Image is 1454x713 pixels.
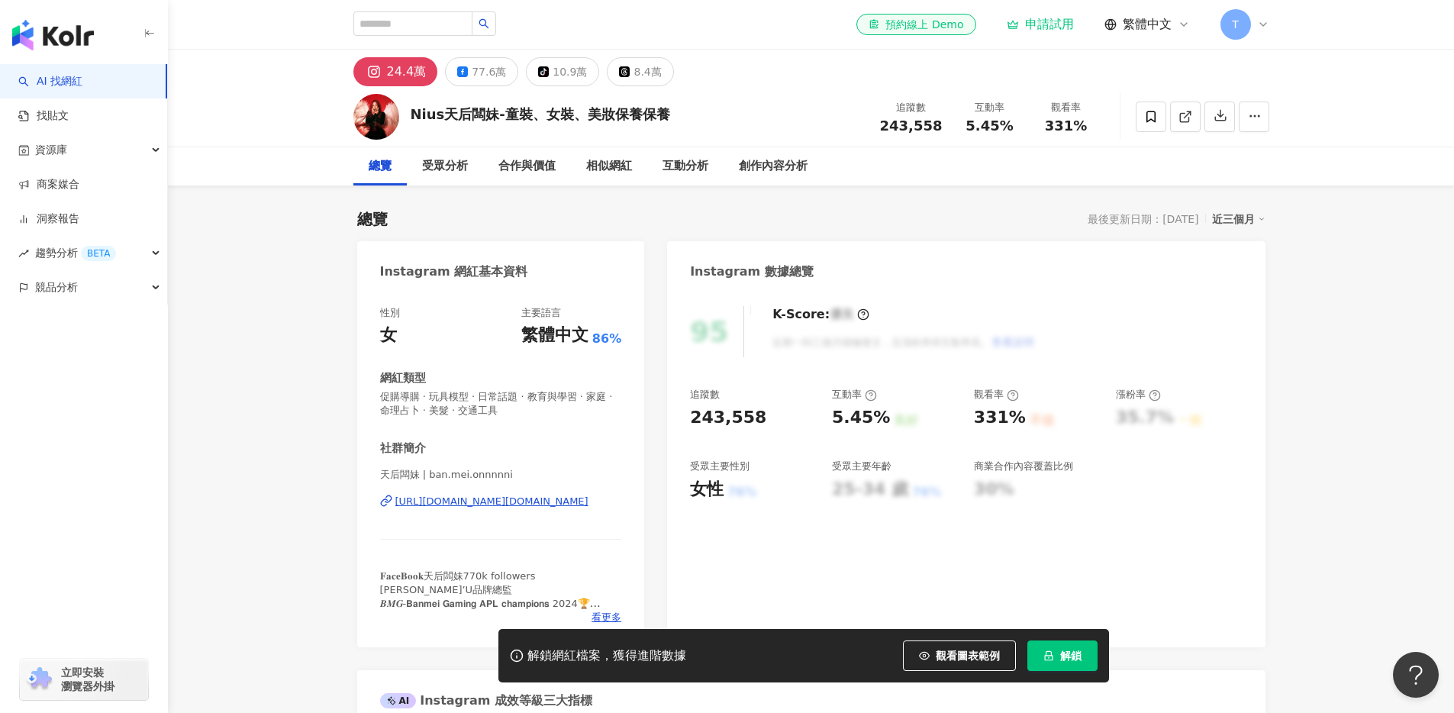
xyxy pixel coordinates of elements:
span: 繁體中文 [1123,16,1172,33]
span: 331% [1045,118,1088,134]
div: 相似網紅 [586,157,632,176]
div: K-Score : [772,306,869,323]
div: 互動分析 [663,157,708,176]
div: 最後更新日期：[DATE] [1088,213,1198,225]
div: 觀看率 [1037,100,1095,115]
span: 𝐅𝐚𝐜𝐞𝐁𝐨𝐨𝐤天后闆妹770k followers [PERSON_NAME]’U品牌總監 𝑩𝑴𝑮-𝗕𝗮𝗻𝗺𝗲𝗶 𝗚𝗮𝗺𝗶𝗻𝗴 𝗔𝗣𝗟 𝗰𝗵𝗮𝗺𝗽𝗶𝗼𝗻𝘀 2024🏆 📍天后闆妹官方LINE↙️ [380,570,601,624]
button: 10.9萬 [526,57,599,86]
span: rise [18,248,29,259]
div: Nius天后闆妹-童裝、女裝、美妝保養保養 [411,105,670,124]
button: 8.4萬 [607,57,673,86]
div: 77.6萬 [472,61,506,82]
img: chrome extension [24,667,54,692]
div: 解鎖網紅檔案，獲得進階數據 [527,648,686,664]
div: 追蹤數 [690,388,720,402]
div: 繁體中文 [521,324,588,347]
span: 天后闆妹 | ban.mei.onnnnni [380,468,622,482]
div: BETA [81,246,116,261]
div: Instagram 成效等級三大指標 [380,692,592,709]
span: 解鎖 [1060,650,1082,662]
span: 觀看圖表範例 [936,650,1000,662]
div: 觀看率 [974,388,1019,402]
div: 漲粉率 [1116,388,1161,402]
a: 找貼文 [18,108,69,124]
span: 243,558 [880,118,943,134]
div: [URL][DOMAIN_NAME][DOMAIN_NAME] [395,495,588,508]
span: 5.45% [966,118,1013,134]
div: 243,558 [690,406,766,430]
span: 看更多 [592,611,621,624]
div: 網紅類型 [380,370,426,386]
a: 洞察報告 [18,211,79,227]
a: 預約線上 Demo [856,14,975,35]
div: 互動率 [832,388,877,402]
div: AI [380,693,417,708]
a: chrome extension立即安裝 瀏覽器外掛 [20,659,148,700]
img: KOL Avatar [353,94,399,140]
button: 觀看圖表範例 [903,640,1016,671]
div: 331% [974,406,1026,430]
div: 5.45% [832,406,890,430]
div: 追蹤數 [880,100,943,115]
span: T [1232,16,1239,33]
div: 總覽 [357,208,388,230]
div: 24.4萬 [387,61,427,82]
a: 商案媒合 [18,177,79,192]
div: 10.9萬 [553,61,587,82]
a: [URL][DOMAIN_NAME][DOMAIN_NAME] [380,495,622,508]
div: 受眾主要性別 [690,460,750,473]
div: 互動率 [961,100,1019,115]
div: Instagram 數據總覽 [690,263,814,280]
div: 性別 [380,306,400,320]
span: 促購導購 · 玩具模型 · 日常話題 · 教育與學習 · 家庭 · 命理占卜 · 美髮 · 交通工具 [380,390,622,418]
span: 趨勢分析 [35,236,116,270]
div: 8.4萬 [634,61,661,82]
div: 主要語言 [521,306,561,320]
span: 立即安裝 瀏覽器外掛 [61,666,114,693]
div: 女 [380,324,397,347]
a: 申請試用 [1007,17,1074,32]
a: searchAI 找網紅 [18,74,82,89]
span: 競品分析 [35,270,78,305]
div: 受眾分析 [422,157,468,176]
div: 預約線上 Demo [869,17,963,32]
button: 77.6萬 [445,57,518,86]
div: 合作與價值 [498,157,556,176]
div: 女性 [690,478,724,502]
div: 創作內容分析 [739,157,808,176]
div: Instagram 網紅基本資料 [380,263,528,280]
div: 近三個月 [1212,209,1265,229]
img: logo [12,20,94,50]
button: 24.4萬 [353,57,438,86]
button: 解鎖 [1027,640,1098,671]
div: 總覽 [369,157,392,176]
div: 社群簡介 [380,440,426,457]
span: 資源庫 [35,133,67,167]
div: 受眾主要年齡 [832,460,891,473]
span: lock [1043,650,1054,661]
span: search [479,18,489,29]
div: 商業合作內容覆蓋比例 [974,460,1073,473]
span: 86% [592,331,621,347]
